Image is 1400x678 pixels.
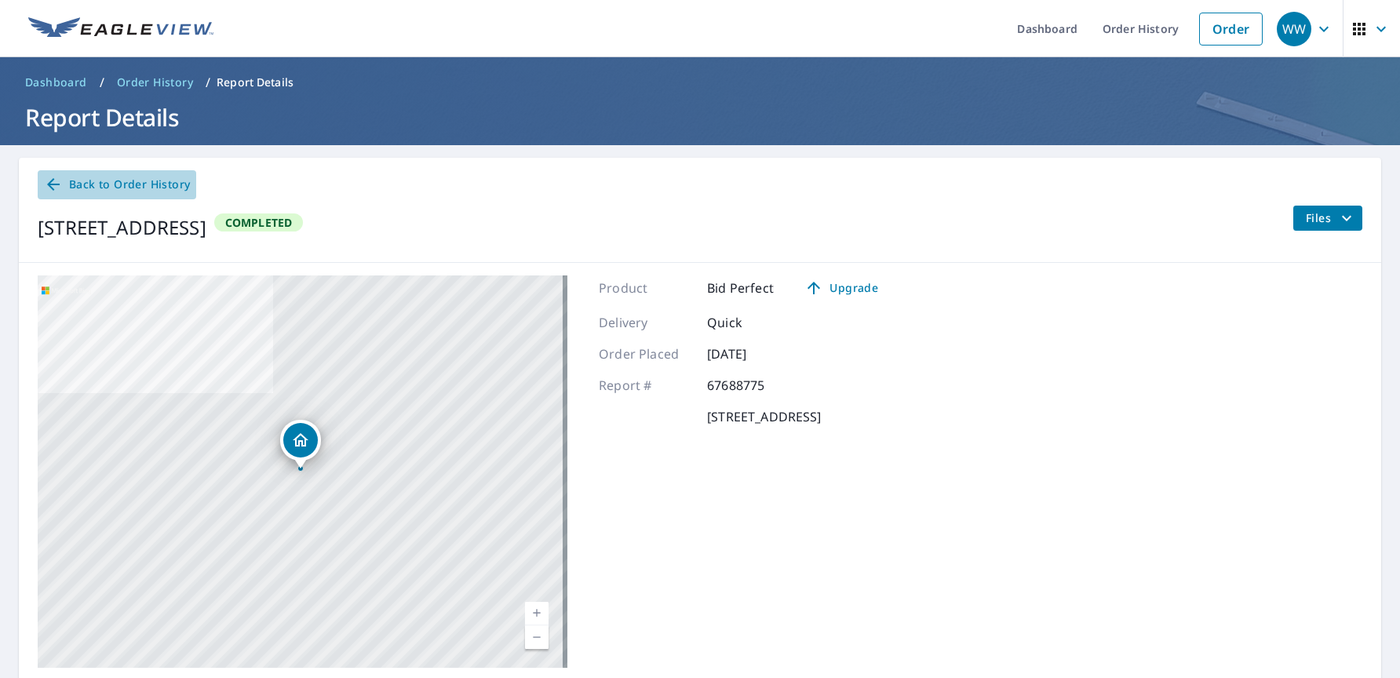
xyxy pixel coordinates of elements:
[707,376,801,395] p: 67688775
[19,70,1381,95] nav: breadcrumb
[525,602,549,625] a: Current Level 17, Zoom In
[19,101,1381,133] h1: Report Details
[599,344,693,363] p: Order Placed
[707,407,821,426] p: [STREET_ADDRESS]
[19,70,93,95] a: Dashboard
[280,420,321,468] div: Dropped pin, building 1, Residential property, 952 Lemongrass Ln Wellington, FL 33414
[100,73,104,92] li: /
[216,215,302,230] span: Completed
[793,275,891,301] a: Upgrade
[1199,13,1263,46] a: Order
[44,175,190,195] span: Back to Order History
[28,17,213,41] img: EV Logo
[117,75,193,90] span: Order History
[707,344,801,363] p: [DATE]
[25,75,87,90] span: Dashboard
[1306,209,1356,228] span: Files
[802,279,881,297] span: Upgrade
[599,376,693,395] p: Report #
[206,73,210,92] li: /
[217,75,293,90] p: Report Details
[38,213,206,242] div: [STREET_ADDRESS]
[707,313,801,332] p: Quick
[1292,206,1362,231] button: filesDropdownBtn-67688775
[599,313,693,332] p: Delivery
[1277,12,1311,46] div: WW
[707,279,774,297] p: Bid Perfect
[525,625,549,649] a: Current Level 17, Zoom Out
[111,70,199,95] a: Order History
[38,170,196,199] a: Back to Order History
[599,279,693,297] p: Product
